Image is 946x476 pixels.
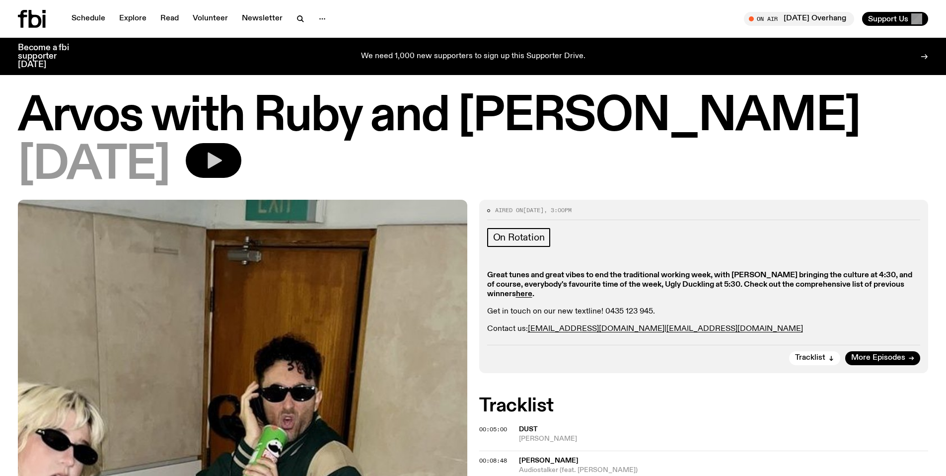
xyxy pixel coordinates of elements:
p: We need 1,000 new supporters to sign up this Supporter Drive. [361,52,585,61]
span: On Rotation [493,232,545,243]
a: Read [154,12,185,26]
button: 00:08:48 [479,458,507,464]
span: 00:08:48 [479,457,507,465]
span: [PERSON_NAME] [519,434,929,444]
span: More Episodes [851,354,905,362]
span: dust [519,426,538,433]
strong: . [532,290,534,298]
span: [DATE] [18,143,170,188]
span: 00:05:00 [479,425,507,433]
span: Support Us [868,14,908,23]
a: here [516,290,532,298]
h3: Become a fbi supporter [DATE] [18,44,81,69]
button: Tracklist [789,351,840,365]
span: Aired on [495,206,523,214]
a: Schedule [66,12,111,26]
button: On Air[DATE] Overhang [744,12,854,26]
strong: Great tunes and great vibes to end the traditional working week, with [PERSON_NAME] bringing the ... [487,271,912,298]
a: Explore [113,12,152,26]
button: 00:05:00 [479,427,507,432]
span: Tracklist [795,354,825,362]
span: , 3:00pm [544,206,572,214]
p: Contact us: | [487,324,921,334]
span: [DATE] [523,206,544,214]
span: [PERSON_NAME] [519,457,579,464]
a: [EMAIL_ADDRESS][DOMAIN_NAME] [528,325,664,333]
a: On Rotation [487,228,551,247]
button: Support Us [862,12,928,26]
a: [EMAIL_ADDRESS][DOMAIN_NAME] [666,325,803,333]
h1: Arvos with Ruby and [PERSON_NAME] [18,94,928,139]
a: More Episodes [845,351,920,365]
span: Audiostalker (feat. [PERSON_NAME]) [519,466,929,475]
h2: Tracklist [479,397,929,415]
p: Get in touch on our new textline! 0435 123 945. [487,307,921,317]
a: Volunteer [187,12,234,26]
a: Newsletter [236,12,289,26]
